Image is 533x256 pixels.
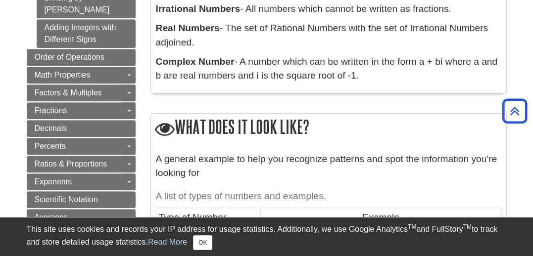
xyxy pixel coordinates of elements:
span: Averages [35,213,68,221]
a: Adding Integers with Different Signs [37,19,136,48]
p: - A number which can be written in the form a + bi where a and b are real numbers and i is the sq... [156,55,501,84]
span: Percents [35,142,66,150]
div: This site uses cookies and records your IP address for usage statistics. Additionally, we use Goo... [27,223,507,250]
a: Averages [27,209,136,226]
b: Irrational Numbers [156,3,241,14]
sup: TM [408,223,416,230]
p: A general example to help you recognize patterns and spot the information you're looking for [156,152,501,181]
b: Real Numbers [156,23,220,33]
a: Percents [27,138,136,155]
span: Exponents [35,177,72,186]
h2: What does it look like? [151,114,506,142]
a: Fractions [27,102,136,119]
span: Ratios & Proportions [35,160,107,168]
a: Exponents [27,173,136,190]
caption: A list of types of numbers and examples. [156,185,501,208]
button: Close [193,235,212,250]
b: Complex Number [156,56,235,67]
span: Order of Operations [35,53,104,61]
a: Math Properties [27,67,136,84]
span: Fractions [35,106,67,115]
sup: TM [463,223,472,230]
p: - All numbers which cannot be written as fractions. [156,2,501,16]
a: Decimals [27,120,136,137]
span: Scientific Notation [35,195,98,204]
a: Back to Top [499,104,531,118]
span: Math Properties [35,71,91,79]
span: Decimals [35,124,67,132]
span: Factors & Multiples [35,88,102,97]
a: Ratios & Proportions [27,156,136,172]
a: Read More [148,238,187,246]
p: - The set of Rational Numbers with the set of Irrational Numbers adjoined. [156,21,501,50]
a: Order of Operations [27,49,136,66]
a: Factors & Multiples [27,85,136,101]
td: Type of Number [156,208,261,226]
td: Example [261,208,501,226]
a: Scientific Notation [27,191,136,208]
